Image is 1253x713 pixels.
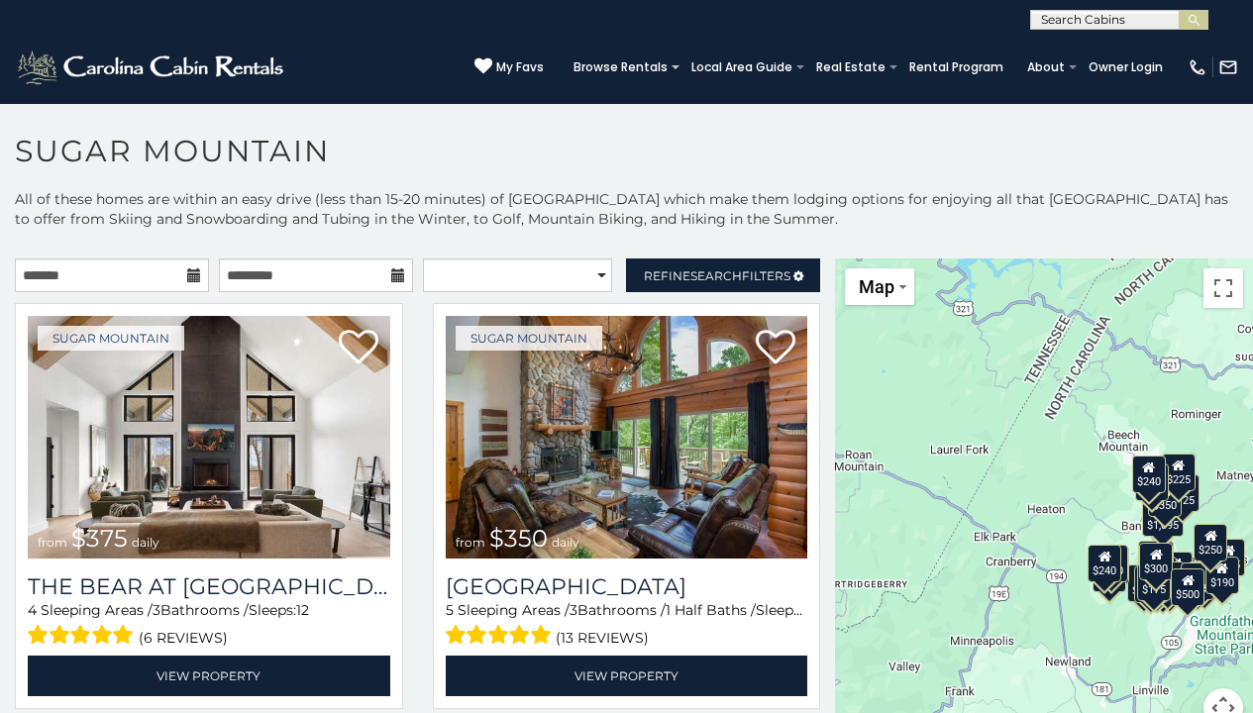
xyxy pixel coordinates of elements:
[666,601,756,619] span: 1 Half Baths /
[556,625,649,651] span: (13 reviews)
[803,601,816,619] span: 12
[690,268,742,283] span: Search
[71,524,128,553] span: $375
[28,656,390,696] a: View Property
[456,535,485,550] span: from
[845,268,914,305] button: Change map style
[456,326,602,351] a: Sugar Mountain
[1212,539,1246,576] div: $155
[1182,562,1215,600] div: $195
[1188,57,1207,77] img: phone-regular-white.png
[859,276,894,297] span: Map
[1137,563,1171,601] div: $175
[446,316,808,559] a: Grouse Moor Lodge from $350 daily
[38,535,67,550] span: from
[28,573,390,600] h3: The Bear At Sugar Mountain
[1218,57,1238,77] img: mail-regular-white.png
[446,316,808,559] img: Grouse Moor Lodge
[446,601,454,619] span: 5
[1139,543,1173,580] div: $300
[446,656,808,696] a: View Property
[15,48,289,87] img: White-1-2.png
[681,53,802,81] a: Local Area Guide
[132,535,159,550] span: daily
[1079,53,1173,81] a: Owner Login
[1162,454,1196,491] div: $225
[474,57,544,77] a: My Favs
[1134,565,1168,603] div: $155
[1142,499,1184,537] div: $1,095
[1205,557,1239,594] div: $190
[446,600,808,651] div: Sleeping Areas / Bathrooms / Sleeps:
[552,535,579,550] span: daily
[1203,268,1243,308] button: Toggle fullscreen view
[38,326,184,351] a: Sugar Mountain
[644,268,790,283] span: Refine Filters
[806,53,895,81] a: Real Estate
[446,573,808,600] h3: Grouse Moor Lodge
[570,601,577,619] span: 3
[1139,541,1173,578] div: $190
[296,601,309,619] span: 12
[28,600,390,651] div: Sleeping Areas / Bathrooms / Sleeps:
[564,53,678,81] a: Browse Rentals
[446,573,808,600] a: [GEOGRAPHIC_DATA]
[1167,474,1201,512] div: $125
[626,258,820,292] a: RefineSearchFilters
[139,625,228,651] span: (6 reviews)
[28,316,390,559] img: The Bear At Sugar Mountain
[1194,524,1227,561] div: $250
[28,573,390,600] a: The Bear At [GEOGRAPHIC_DATA]
[153,601,160,619] span: 3
[1132,456,1166,493] div: $240
[28,601,37,619] span: 4
[1088,545,1121,582] div: $240
[1159,552,1193,589] div: $200
[489,524,548,553] span: $350
[496,58,544,76] span: My Favs
[1172,568,1205,606] div: $500
[339,328,378,369] a: Add to favorites
[756,328,795,369] a: Add to favorites
[1017,53,1075,81] a: About
[899,53,1013,81] a: Rental Program
[28,316,390,559] a: The Bear At Sugar Mountain from $375 daily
